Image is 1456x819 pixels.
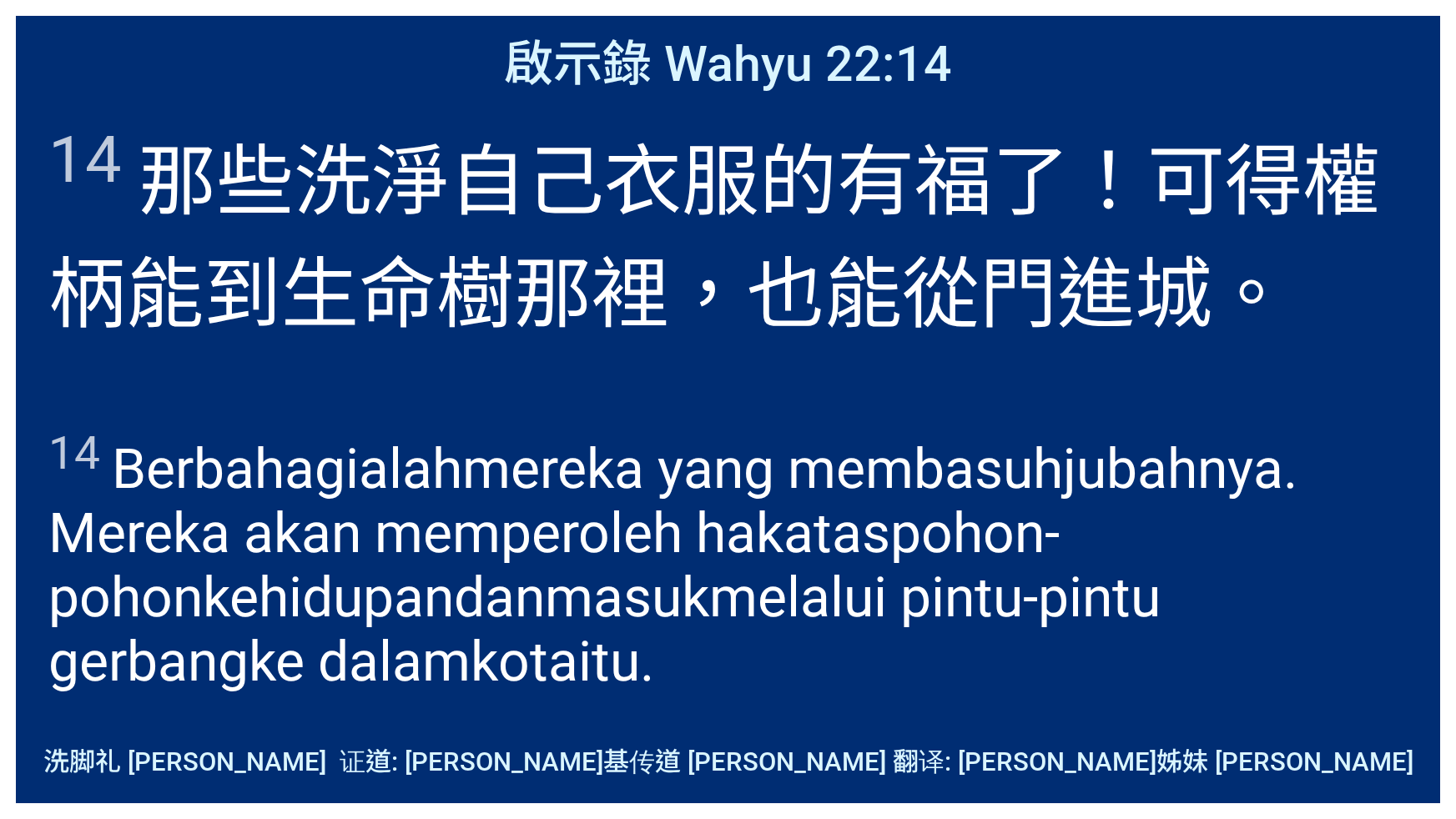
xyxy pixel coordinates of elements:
wg3107: mereka yang membasuh [48,437,1297,694]
wg1849: 能到 [126,249,1290,340]
wg3586: 那裡，也 [514,249,1290,340]
wg4440: 進 [1057,249,1290,340]
wg1909: pohon-pohon [48,501,1161,694]
wg4440: ke dalam [249,630,654,694]
wg1525: melalui pintu-pintu gerbang [48,565,1161,694]
span: 洗脚礼 [PERSON_NAME] 证道: [PERSON_NAME]基传道 [PERSON_NAME] 翻译: [PERSON_NAME]姊妹 [PERSON_NAME] [43,741,1413,780]
wg4749: . Mereka akan memperoleh hak [48,437,1297,694]
wg2222: dan [48,565,1161,694]
sup: 14 [48,122,122,198]
wg2222: 樹 [436,249,1290,340]
sup: 14 [48,426,100,480]
wg4150: jubahnya [48,437,1297,694]
wg1909: 生命 [281,249,1290,340]
wg2532: 能從門 [824,249,1290,340]
wg4172: 。 [1212,249,1290,340]
span: Berbahagialah [48,426,1407,694]
wg1849: atas [48,501,1161,694]
wg2532: masuk [48,565,1161,694]
wg4172: itu. [578,630,654,694]
wg1525: 城 [1135,249,1290,340]
wg3586: kehidupan [48,565,1161,694]
span: 啟示錄 Wahyu 22:14 [504,24,952,95]
wg1519: kota [471,630,654,694]
span: 那些洗淨自己衣服的有福了 [48,118,1407,344]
